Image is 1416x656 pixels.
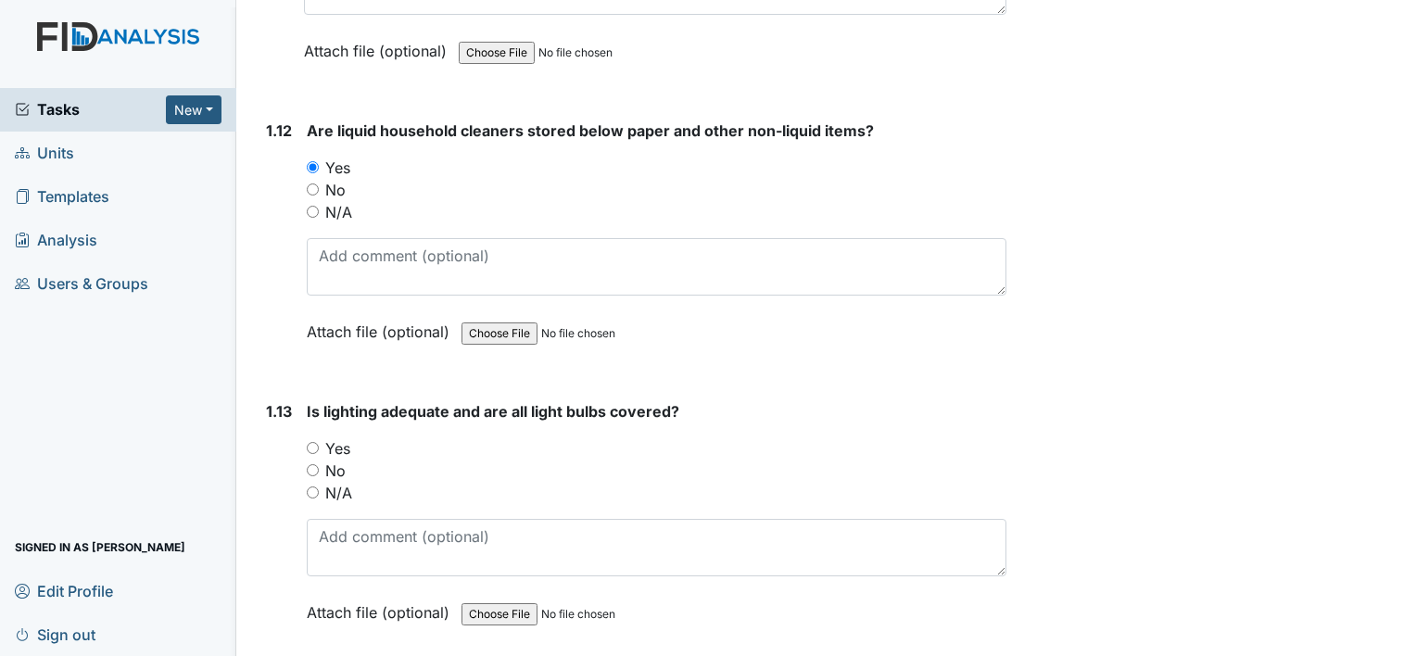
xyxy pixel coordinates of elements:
[307,206,319,218] input: N/A
[15,533,185,561] span: Signed in as [PERSON_NAME]
[15,98,166,120] a: Tasks
[307,591,457,624] label: Attach file (optional)
[325,201,352,223] label: N/A
[304,30,454,62] label: Attach file (optional)
[266,400,292,423] label: 1.13
[307,161,319,173] input: Yes
[15,270,148,298] span: Users & Groups
[325,179,346,201] label: No
[307,310,457,343] label: Attach file (optional)
[15,139,74,168] span: Units
[325,437,350,460] label: Yes
[307,442,319,454] input: Yes
[15,183,109,211] span: Templates
[307,183,319,196] input: No
[166,95,221,124] button: New
[325,482,352,504] label: N/A
[266,120,292,142] label: 1.12
[307,121,874,140] span: Are liquid household cleaners stored below paper and other non-liquid items?
[325,460,346,482] label: No
[15,226,97,255] span: Analysis
[15,620,95,649] span: Sign out
[325,157,350,179] label: Yes
[307,486,319,498] input: N/A
[307,464,319,476] input: No
[307,402,679,421] span: Is lighting adequate and are all light bulbs covered?
[15,576,113,605] span: Edit Profile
